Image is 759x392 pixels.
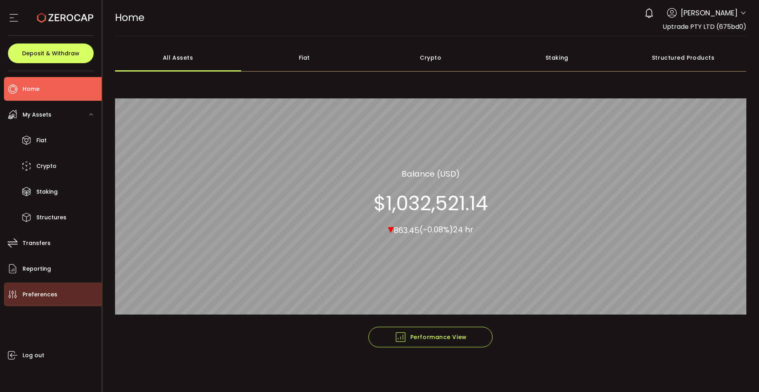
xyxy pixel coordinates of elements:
span: (-0.08%) [419,224,453,235]
span: Deposit & Withdraw [22,51,79,56]
section: Balance (USD) [402,168,460,179]
span: Transfers [23,237,51,249]
div: Staking [494,44,620,72]
span: My Assets [23,109,51,121]
span: Uptrade PTY LTD (675bd0) [663,22,746,31]
span: Structures [36,212,66,223]
iframe: Chat Widget [719,354,759,392]
span: Preferences [23,289,57,300]
section: $1,032,521.14 [374,191,488,215]
div: Crypto [368,44,494,72]
span: Performance View [395,331,467,343]
span: Log out [23,350,44,361]
span: [PERSON_NAME] [681,8,738,18]
div: Fiat [241,44,368,72]
div: All Assets [115,44,242,72]
span: Reporting [23,263,51,275]
span: Crypto [36,160,57,172]
div: Structured Products [620,44,747,72]
span: Staking [36,186,58,198]
span: 863.45 [394,224,419,236]
span: 24 hr [453,224,473,235]
button: Performance View [368,327,493,347]
button: Deposit & Withdraw [8,43,94,63]
span: Fiat [36,135,47,146]
span: Home [115,11,144,24]
span: ▾ [388,220,394,237]
span: Home [23,83,40,95]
